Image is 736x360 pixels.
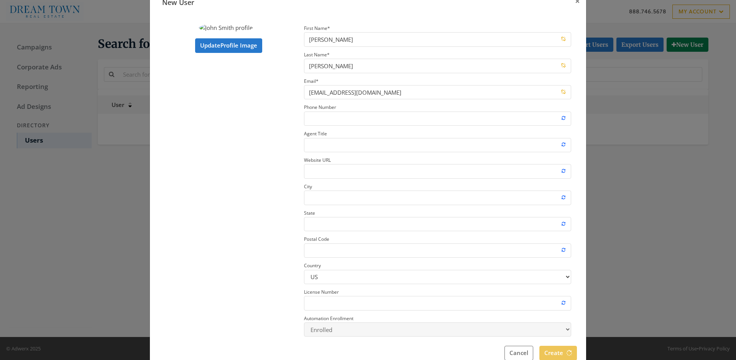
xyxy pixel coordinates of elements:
[304,85,571,99] input: Email*
[304,236,329,242] small: Postal Code
[304,51,330,58] small: Last Name *
[304,104,336,110] small: Phone Number
[195,38,262,53] label: Update Profile Image
[199,23,253,32] img: John Smith profile
[304,164,571,178] input: Website URL
[304,270,571,284] select: Country
[304,210,315,216] small: State
[504,346,533,360] button: Cancel
[304,183,312,190] small: City
[304,296,571,310] input: License Number
[304,191,571,205] input: City
[304,157,331,163] small: Website URL
[304,217,571,231] input: State
[304,289,339,295] small: License Number
[304,322,571,337] select: Automation Enrollment
[304,130,327,137] small: Agent Title
[304,59,571,73] input: Last Name*
[304,78,319,84] small: Email *
[304,138,571,152] input: Agent Title
[539,346,577,360] button: Create
[304,262,321,269] small: Country
[304,32,571,46] input: First Name*
[304,243,571,258] input: Postal Code
[304,112,571,126] input: Phone Number
[304,315,353,322] small: Automation Enrollment
[304,25,330,31] small: First Name *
